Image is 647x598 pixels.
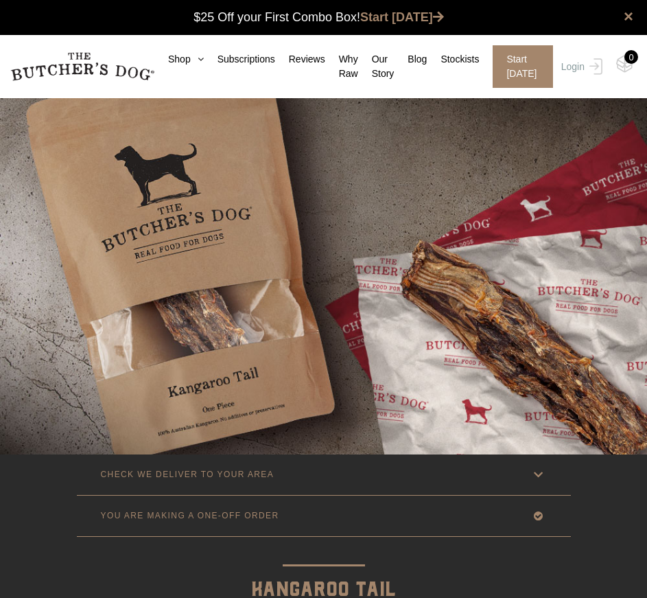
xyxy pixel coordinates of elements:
a: CHECK WE DELIVER TO YOUR AREA [77,455,571,495]
a: Reviews [275,52,325,67]
a: Stockists [427,52,479,67]
a: Shop [154,52,204,67]
a: Subscriptions [204,52,275,67]
a: Blog [394,52,427,67]
a: YOU ARE MAKING A ONE-OFF ORDER [77,496,571,536]
a: Our Story [358,52,395,81]
a: Login [558,45,602,88]
div: 0 [624,50,638,64]
a: Start [DATE] [479,45,557,88]
p: CHECK WE DELIVER TO YOUR AREA [101,470,274,479]
p: YOU ARE MAKING A ONE-OFF ORDER [101,511,279,520]
span: Start [DATE] [493,45,552,88]
a: close [624,8,633,25]
a: Why Raw [325,52,358,81]
a: Start [DATE] [360,10,444,24]
img: TBD_Cart-Empty.png [616,55,633,73]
